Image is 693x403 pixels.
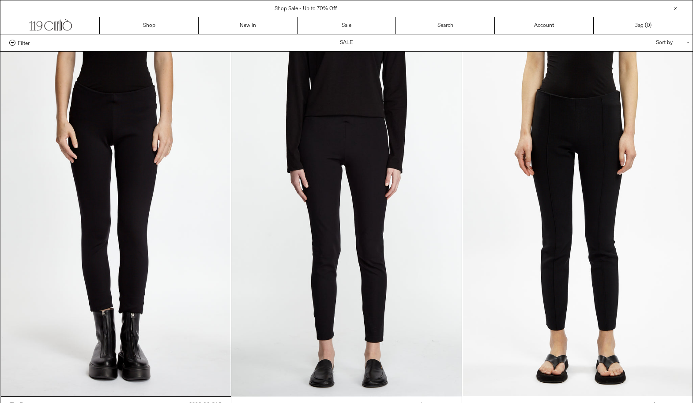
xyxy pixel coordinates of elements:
span: ) [647,22,652,30]
a: Sale [298,17,396,34]
span: 0 [647,22,650,29]
a: New In [199,17,298,34]
a: Account [495,17,594,34]
img: The Row Cosso Pant [462,52,693,397]
a: Search [396,17,495,34]
div: Sort by [604,34,684,51]
a: Bag () [594,17,693,34]
a: Shop [100,17,199,34]
a: Shop Sale - Up to 70% Off [275,5,337,12]
span: Filter [18,40,30,46]
img: The Row Woolworth Pant [231,52,462,397]
img: Woolworth Pant [1,52,231,396]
